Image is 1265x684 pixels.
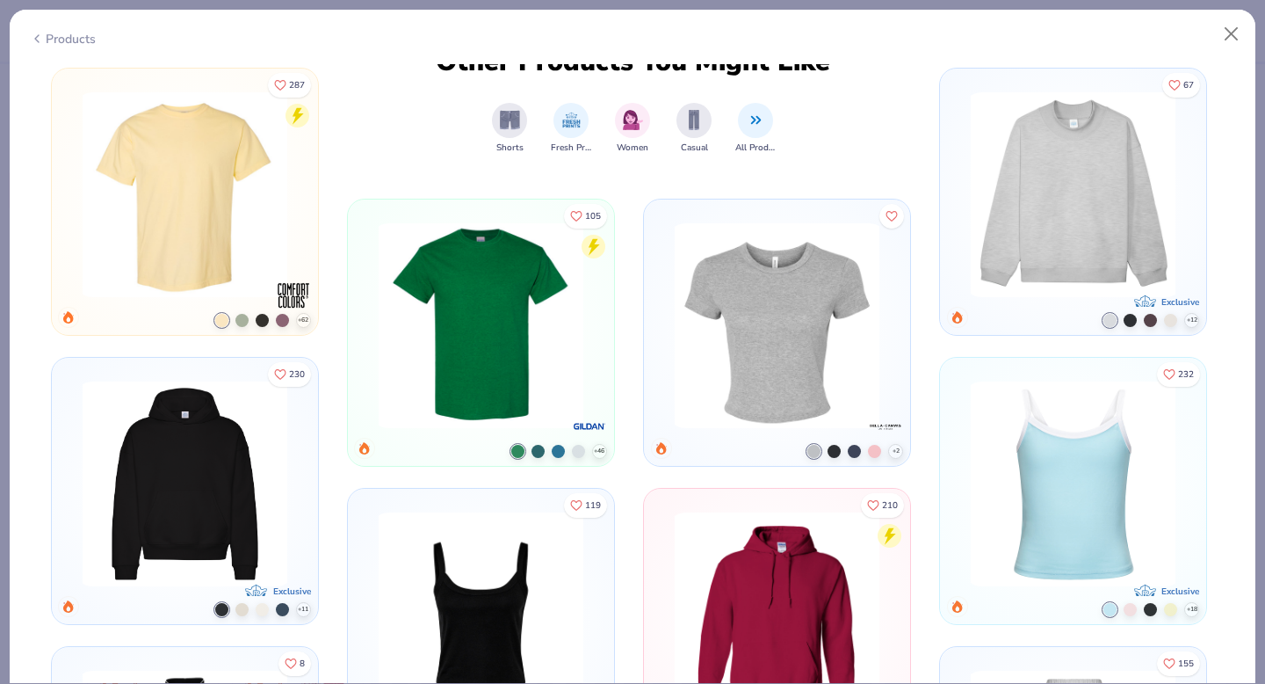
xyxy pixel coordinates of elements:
span: 155 [1178,659,1194,668]
img: Women Image [623,110,643,130]
img: Bella + Canvas Ladies' Micro Ribbed Baby Tee [668,223,887,428]
span: 230 [289,370,305,379]
img: Casual Image [684,110,704,130]
div: filter for Fresh Prints [551,103,591,155]
span: 287 [289,81,305,90]
span: + 46 [594,447,604,456]
span: 232 [1178,370,1194,379]
img: Fresh Prints Cali Camisole Top [964,382,1183,586]
div: filter for Women [615,103,650,155]
span: + 11 [298,605,308,615]
div: Other Products You Might Like [424,47,841,78]
button: Like [268,73,311,98]
button: Like [1157,651,1200,676]
img: Shorts Image [500,110,520,130]
span: 210 [882,501,898,510]
img: All Products Image [746,110,766,130]
button: filter button [551,103,591,155]
button: Like [879,204,904,229]
div: Exclusive [1161,296,1199,309]
span: Fresh Prints [551,142,591,155]
img: brand logo [572,409,607,444]
button: Like [564,493,607,518]
div: Exclusive [273,586,311,599]
span: Shorts [496,142,524,155]
span: 105 [585,212,601,221]
span: + 18 [1187,605,1197,615]
img: Fresh Prints Denver Mock Neck Heavyweight Sweatshirt [964,92,1183,297]
button: filter button [615,103,650,155]
img: Gildan Adult Heavy Cotton T-Shirt [371,223,590,428]
img: brand logo [276,278,311,313]
span: All Products [735,142,776,155]
button: Like [1162,73,1200,98]
button: Like [861,493,904,518]
span: Casual [681,142,708,155]
span: + 12 [1187,316,1197,325]
span: + 2 [893,447,900,456]
button: filter button [492,103,527,155]
div: filter for All Products [735,103,776,155]
div: Products [30,30,96,48]
div: filter for Shorts [492,103,527,155]
span: 8 [300,659,305,668]
button: Like [1157,362,1200,387]
button: Close [1215,18,1248,51]
span: 67 [1183,81,1194,90]
button: Like [564,204,607,229]
button: filter button [676,103,712,155]
span: Women [617,142,648,155]
div: Exclusive [1161,586,1199,599]
span: + 62 [298,316,308,325]
img: brand logo [868,409,903,444]
div: filter for Casual [676,103,712,155]
button: filter button [735,103,776,155]
img: Comfort Colors Adult Heavyweight T-Shirt [75,92,294,297]
img: Fresh Prints Image [561,110,582,130]
button: Like [278,651,311,676]
span: 119 [585,501,601,510]
img: Fresh Prints Boston Heavyweight Hoodie [75,382,294,586]
button: Like [268,362,311,387]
